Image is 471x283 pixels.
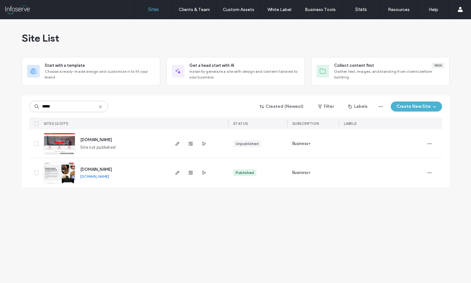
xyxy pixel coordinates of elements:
a: [DOMAIN_NAME] [80,137,112,142]
span: Instantly generate a site with design and content tailored to your business. [189,69,300,80]
button: Created (Newest) [254,101,309,112]
a: [DOMAIN_NAME] [80,174,109,179]
span: Collect content first [334,62,374,69]
label: Business Tools [305,7,336,12]
span: SUBSCRIPTION [292,121,319,126]
div: Collect content firstNewGather text, images, and branding from clients before building. [311,57,450,85]
span: Site List [22,32,59,44]
div: Published [236,170,254,176]
span: Site not published [80,144,116,151]
span: SITES (2/2171) [44,121,69,126]
div: Get a head start with AIInstantly generate a site with design and content tailored to your business. [166,57,305,85]
span: LABELS [344,121,357,126]
label: Custom Assets [223,7,254,12]
a: [DOMAIN_NAME] [80,167,112,172]
label: Sites [148,7,159,12]
button: Filter [312,101,340,112]
span: STATUS [233,121,248,126]
button: Create New Site [391,101,442,112]
label: Help [429,7,438,12]
label: Clients & Team [179,7,210,12]
label: Resources [388,7,410,12]
label: White Label [267,7,291,12]
span: Business+ [292,170,311,176]
label: Stats [355,7,367,12]
span: Gather text, images, and branding from clients before building. [334,69,444,80]
span: Business+ [292,141,311,147]
div: Start with a templateChoose a ready-made design and customize it to fit your brand. [22,57,160,85]
span: Get a head start with AI [189,62,234,69]
div: Unpublished [236,141,259,147]
span: Start with a template [45,62,85,69]
span: Choose a ready-made design and customize it to fit your brand. [45,69,155,80]
div: New [432,63,444,68]
button: Labels [343,101,373,112]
